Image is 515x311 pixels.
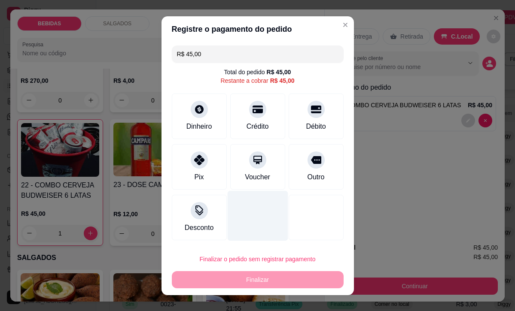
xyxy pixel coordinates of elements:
div: Desconto [185,223,214,233]
div: Outro [307,172,324,182]
button: Close [338,18,352,32]
div: Voucher [245,172,270,182]
header: Registre o pagamento do pedido [162,16,354,42]
div: Dinheiro [186,121,212,132]
div: Restante a cobrar [220,76,294,85]
div: Débito [306,121,326,132]
div: Pix [194,172,204,182]
button: Finalizar o pedido sem registrar pagamento [172,251,344,268]
div: Crédito [247,121,269,132]
div: R$ 45,00 [270,76,295,85]
div: R$ 45,00 [267,68,291,76]
div: Total do pedido [224,68,291,76]
input: Ex.: hambúrguer de cordeiro [177,45,338,63]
